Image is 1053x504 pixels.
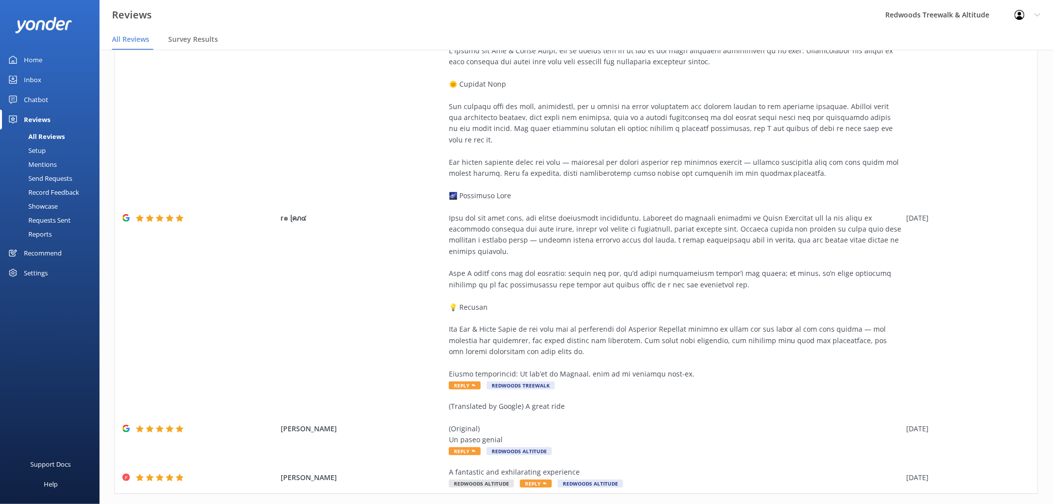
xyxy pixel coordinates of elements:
div: A fantastic and exhilarating experience [449,467,902,478]
span: [PERSON_NAME] [281,472,444,483]
div: Requests Sent [6,213,71,227]
div: Send Requests [6,171,72,185]
div: Reviews [24,110,50,129]
span: Survey Results [168,34,218,44]
h3: Reviews [112,7,152,23]
div: Chatbot [24,90,48,110]
span: Redwoods Altitude [449,480,514,488]
span: г๏ ɭคภ๔ [281,213,444,224]
span: Reply [449,381,481,389]
div: [DATE] [907,213,1025,224]
span: All Reviews [112,34,149,44]
span: Reply [449,447,481,455]
img: yonder-white-logo.png [15,17,72,33]
span: Reply [520,480,552,488]
div: Showcase [6,199,58,213]
div: Mentions [6,157,57,171]
div: Support Docs [31,454,71,474]
span: Redwoods Altitude [487,447,552,455]
a: Record Feedback [6,185,100,199]
a: Mentions [6,157,100,171]
span: [PERSON_NAME] [281,423,444,434]
span: Redwoods Treewalk [487,381,555,389]
div: Reports [6,227,52,241]
div: Settings [24,263,48,283]
div: [DATE] [907,472,1025,483]
a: Showcase [6,199,100,213]
div: Setup [6,143,46,157]
a: Reports [6,227,100,241]
div: Help [44,474,58,494]
div: L ipsumd sit Ame & Conse Adipi, eli se doeius tem in ut lab et dol magn aliquaeni adminimven qu n... [449,45,902,380]
div: Home [24,50,42,70]
a: Requests Sent [6,213,100,227]
a: Setup [6,143,100,157]
div: (Translated by Google) A great ride (Original) Un paseo genial [449,401,902,446]
a: Send Requests [6,171,100,185]
div: [DATE] [907,423,1025,434]
div: All Reviews [6,129,65,143]
div: Inbox [24,70,41,90]
div: Record Feedback [6,185,79,199]
div: Recommend [24,243,62,263]
span: Redwoods Altitude [558,480,623,488]
a: All Reviews [6,129,100,143]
